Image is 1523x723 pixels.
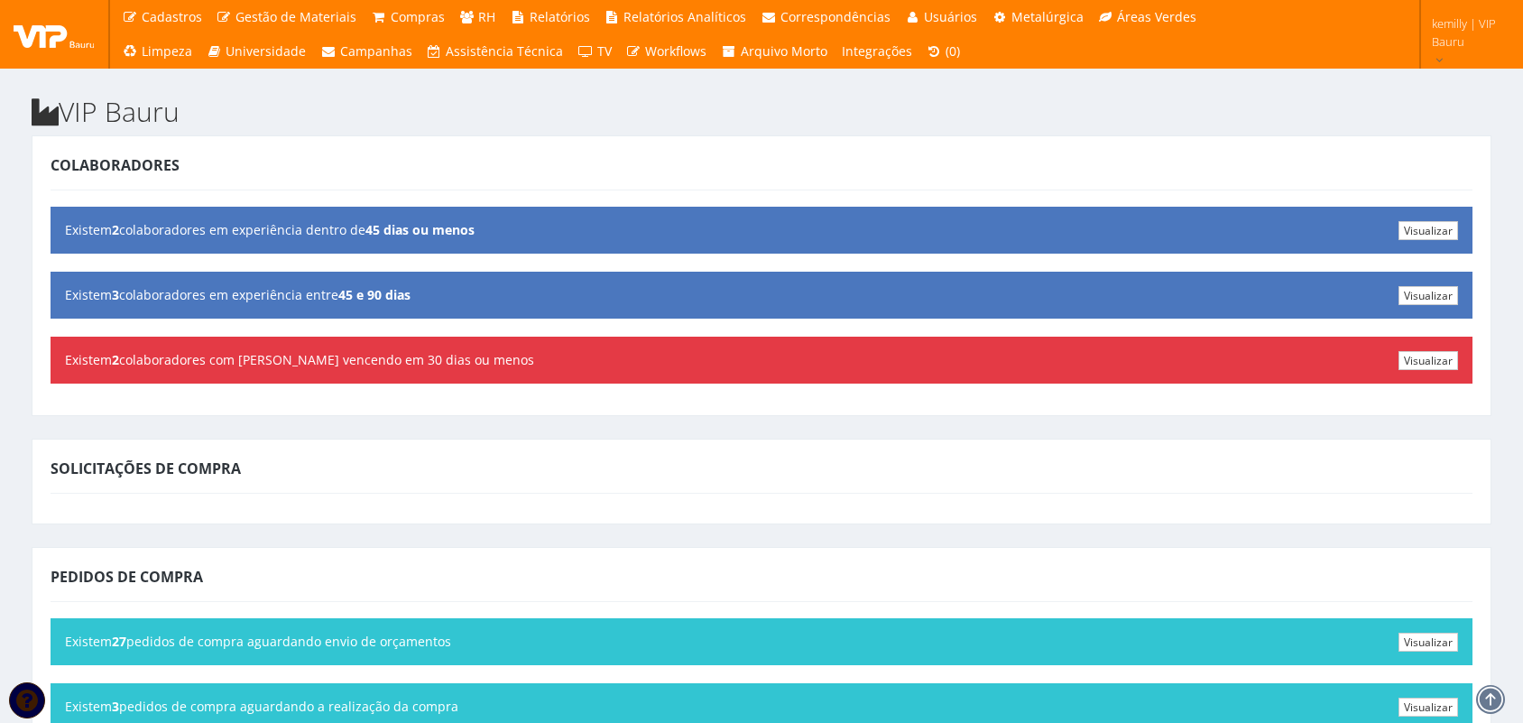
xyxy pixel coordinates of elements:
a: Campanhas [313,34,420,69]
a: Workflows [619,34,715,69]
b: 2 [112,221,119,238]
span: TV [597,42,612,60]
a: Visualizar [1398,351,1458,370]
a: Visualizar [1398,698,1458,717]
a: Visualizar [1398,286,1458,305]
span: Arquivo Morto [741,42,827,60]
b: 45 e 90 dias [338,286,411,303]
a: Visualizar [1398,221,1458,240]
div: Existem colaboradores em experiência entre [51,272,1472,319]
img: logo [14,21,95,48]
b: 27 [112,633,126,650]
span: (0) [946,42,960,60]
div: Existem colaboradores com [PERSON_NAME] vencendo em 30 dias ou menos [51,337,1472,384]
span: Colaboradores [51,155,180,175]
span: Solicitações de Compra [51,459,241,478]
h2: VIP Bauru [32,97,1491,126]
a: Visualizar [1398,633,1458,652]
b: 2 [112,351,119,368]
span: Assistência Técnica [446,42,563,60]
span: Áreas Verdes [1117,8,1196,25]
div: Existem colaboradores em experiência dentro de [51,207,1472,254]
a: TV [570,34,619,69]
a: (0) [919,34,968,69]
span: Universidade [226,42,306,60]
span: RH [478,8,495,25]
span: Workflows [645,42,706,60]
span: Campanhas [340,42,412,60]
span: Correspondências [780,8,891,25]
span: Relatórios [530,8,590,25]
span: Integrações [842,42,912,60]
span: Compras [391,8,445,25]
a: Universidade [199,34,314,69]
a: Limpeza [115,34,199,69]
a: Arquivo Morto [714,34,835,69]
span: Limpeza [142,42,192,60]
span: kemilly | VIP Bauru [1432,14,1500,51]
span: Usuários [924,8,977,25]
span: Metalúrgica [1011,8,1084,25]
b: 3 [112,698,119,715]
a: Assistência Técnica [420,34,571,69]
span: Pedidos de Compra [51,567,203,587]
b: 3 [112,286,119,303]
span: Gestão de Materiais [235,8,356,25]
a: Integrações [835,34,919,69]
div: Existem pedidos de compra aguardando envio de orçamentos [51,618,1472,665]
span: Relatórios Analíticos [623,8,746,25]
span: Cadastros [142,8,202,25]
b: 45 dias ou menos [365,221,475,238]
